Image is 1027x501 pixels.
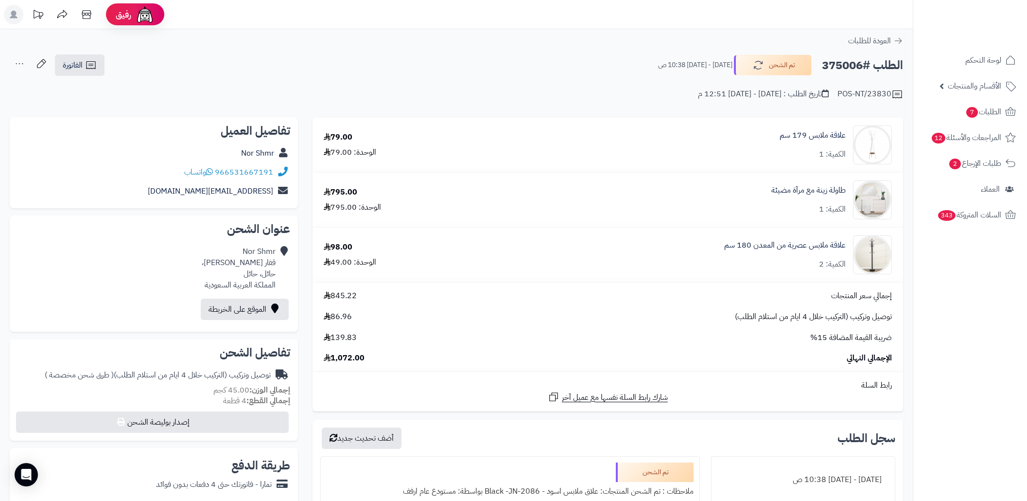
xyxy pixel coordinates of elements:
[156,479,272,490] div: تمارا - فاتورتك حتى 4 دفعات بدون فوائد
[780,130,846,141] a: علاقة ملابس 179 سم
[981,182,1000,196] span: العملاء
[919,49,1021,72] a: لوحة التحكم
[324,353,365,364] span: 1,072.00
[324,147,376,158] div: الوحدة: 79.00
[213,384,290,396] small: 45.00 كجم
[658,60,732,70] small: [DATE] - [DATE] 10:38 ص
[215,166,273,178] a: 966531667191
[231,460,290,471] h2: طريقة الدفع
[324,242,352,253] div: 98.00
[810,332,892,343] span: ضريبة القيمة المضافة 15%
[724,240,846,251] a: علاقة ملابس عصرية من المعدن 180 سم
[831,290,892,302] span: إجمالي سعر المنتجات
[919,126,1021,149] a: المراجعات والأسئلة12
[938,210,956,221] span: 343
[771,185,846,196] a: طاولة زينة مع مرآة مضيئة
[548,391,668,403] a: شارك رابط السلة نفسها مع عميل آخر
[148,185,273,197] a: [EMAIL_ADDRESS][DOMAIN_NAME]
[327,482,694,501] div: ملاحظات : تم الشحن المنتجات: علاق ملابس اسود - Black -JN-2086 بواسطة: مستودع عام ارفف
[919,178,1021,201] a: العملاء
[948,79,1001,93] span: الأقسام والمنتجات
[324,202,381,213] div: الوحدة: 795.00
[324,311,352,322] span: 86.96
[948,157,1001,170] span: طلبات الإرجاع
[919,100,1021,124] a: الطلبات7
[246,395,290,407] strong: إجمالي القطع:
[698,89,829,100] div: تاريخ الطلب : [DATE] - [DATE] 12:51 م
[562,392,668,403] span: شارك رابط السلة نفسها مع عميل آخر
[837,432,895,444] h3: سجل الطلب
[837,89,903,100] div: POS-NT/23830
[735,311,892,322] span: توصيل وتركيب (التركيب خلال 4 ايام من استلام الطلب)
[135,5,155,24] img: ai-face.png
[847,353,892,364] span: الإجمالي النهائي
[16,412,289,433] button: إصدار بوليصة الشحن
[919,203,1021,227] a: السلات المتروكة343
[45,369,114,381] span: ( طرق شحن مخصصة )
[63,59,83,71] span: الفاتورة
[322,428,401,449] button: أضف تحديث جديد
[848,35,891,47] span: العودة للطلبات
[853,180,891,219] img: 1752151858-1-90x90.jpg
[819,149,846,160] div: الكمية: 1
[17,125,290,137] h2: تفاصيل العميل
[819,204,846,215] div: الكمية: 1
[201,299,289,320] a: الموقع على الخريطة
[853,235,891,274] img: 1752316486-1-90x90.jpg
[822,55,903,75] h2: الطلب #375006
[55,54,104,76] a: الفاتورة
[848,35,903,47] a: العودة للطلبات
[853,125,891,164] img: 1698238558-2-90x90.png
[116,9,131,20] span: رفيق
[324,332,357,343] span: 139.83
[937,208,1001,222] span: السلات المتروكة
[324,187,357,198] div: 795.00
[949,159,961,169] span: 2
[17,347,290,358] h2: تفاصيل الشحن
[324,132,352,143] div: 79.00
[241,147,274,159] a: Nor Shmr
[26,5,50,27] a: تحديثات المنصة
[919,152,1021,175] a: طلبات الإرجاع2
[223,395,290,407] small: 4 قطعة
[316,380,899,391] div: رابط السلة
[249,384,290,396] strong: إجمالي الوزن:
[184,166,213,178] a: واتساب
[45,370,271,381] div: توصيل وتركيب (التركيب خلال 4 ايام من استلام الطلب)
[819,259,846,270] div: الكمية: 2
[734,55,812,75] button: تم الشحن
[965,54,1001,67] span: لوحة التحكم
[966,107,978,118] span: 7
[965,105,1001,119] span: الطلبات
[17,223,290,235] h2: عنوان الشحن
[717,470,889,489] div: [DATE] - [DATE] 10:38 ص
[324,290,357,302] span: 845.22
[202,246,276,290] div: Nor Shmr قفار [PERSON_NAME]، حائل، حائل المملكة العربية السعودية
[15,463,38,486] div: Open Intercom Messenger
[324,257,376,268] div: الوحدة: 49.00
[616,463,694,482] div: تم الشحن
[931,131,1001,144] span: المراجعات والأسئلة
[932,133,945,143] span: 12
